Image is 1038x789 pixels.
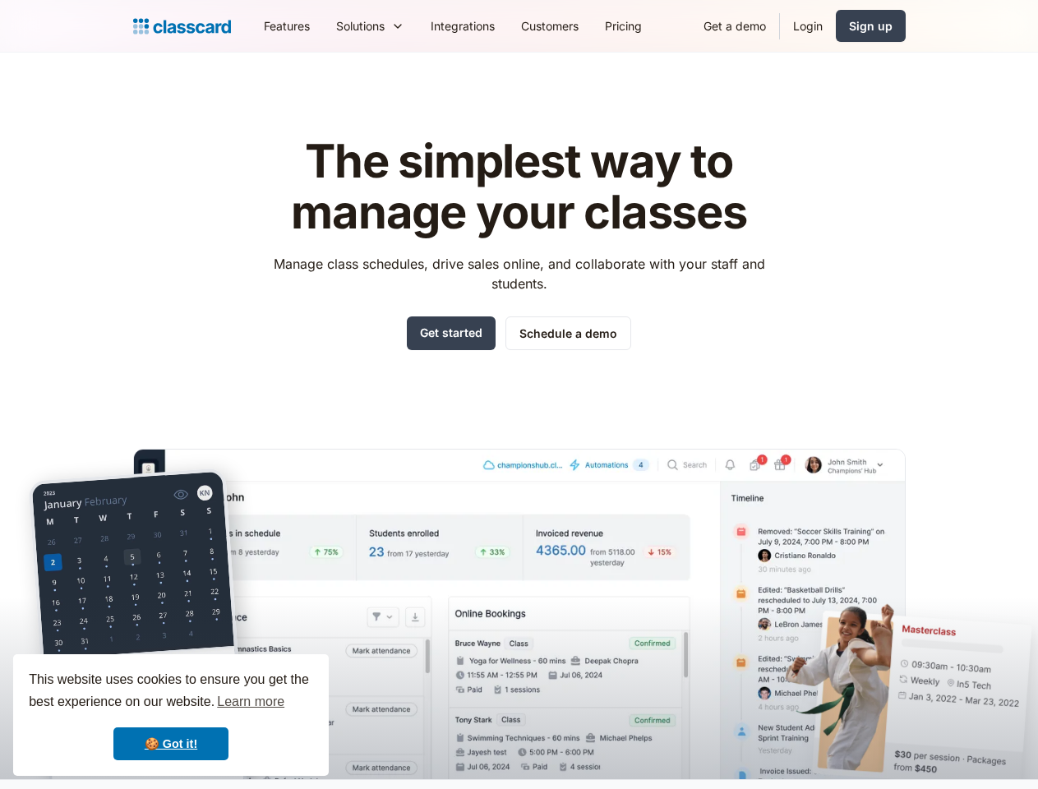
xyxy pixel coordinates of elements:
[13,654,329,776] div: cookieconsent
[215,690,287,714] a: learn more about cookies
[258,136,780,238] h1: The simplest way to manage your classes
[505,316,631,350] a: Schedule a demo
[323,7,418,44] div: Solutions
[592,7,655,44] a: Pricing
[251,7,323,44] a: Features
[849,17,893,35] div: Sign up
[690,7,779,44] a: Get a demo
[258,254,780,293] p: Manage class schedules, drive sales online, and collaborate with your staff and students.
[407,316,496,350] a: Get started
[113,727,228,760] a: dismiss cookie message
[133,15,231,38] a: home
[336,17,385,35] div: Solutions
[508,7,592,44] a: Customers
[29,670,313,714] span: This website uses cookies to ensure you get the best experience on our website.
[418,7,508,44] a: Integrations
[780,7,836,44] a: Login
[836,10,906,42] a: Sign up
